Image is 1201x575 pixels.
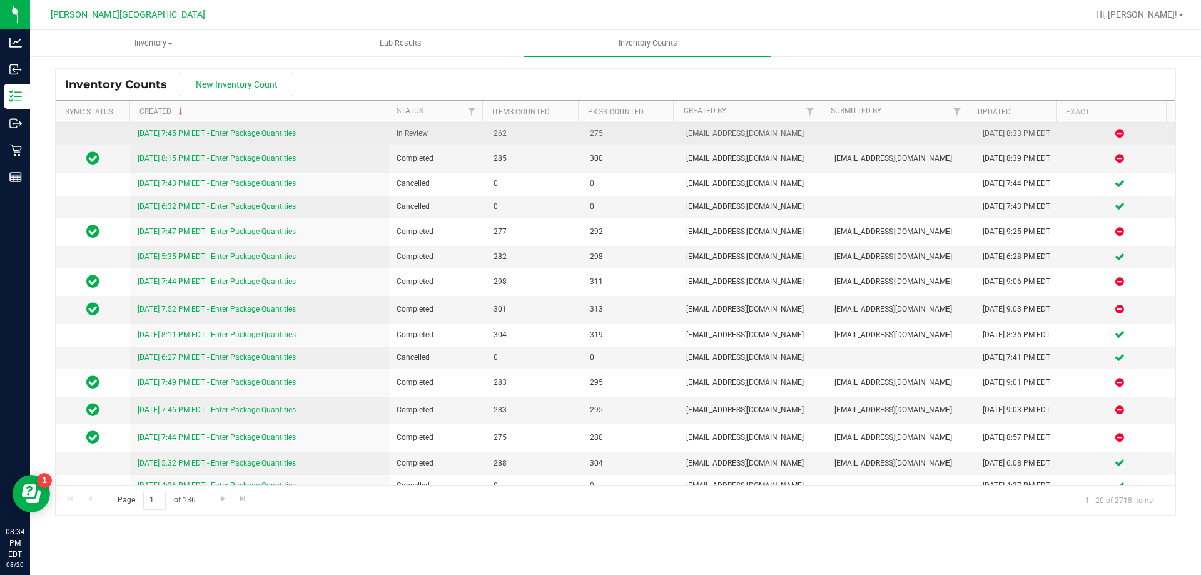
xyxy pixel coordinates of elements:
a: [DATE] 7:44 PM EDT - Enter Package Quantities [138,277,296,286]
a: Inventory [30,30,277,56]
a: [DATE] 7:52 PM EDT - Enter Package Quantities [138,305,296,313]
div: [DATE] 4:37 PM EDT [983,480,1057,492]
a: Filter [462,101,482,122]
span: [EMAIL_ADDRESS][DOMAIN_NAME] [686,480,819,492]
span: Cancelled [397,201,478,213]
span: 295 [590,404,671,416]
input: 1 [143,491,166,510]
span: 0 [590,178,671,190]
div: [DATE] 9:03 PM EDT [983,303,1057,315]
span: In Sync [86,401,99,419]
span: Inventory [31,38,276,49]
a: Go to the last page [234,491,252,507]
span: Hi, [PERSON_NAME]! [1096,9,1177,19]
a: [DATE] 8:11 PM EDT - Enter Package Quantities [138,330,296,339]
span: In Sync [86,374,99,391]
span: [EMAIL_ADDRESS][DOMAIN_NAME] [686,303,819,315]
span: [EMAIL_ADDRESS][DOMAIN_NAME] [834,432,968,444]
a: Lab Results [277,30,524,56]
div: [DATE] 9:06 PM EDT [983,276,1057,288]
span: [EMAIL_ADDRESS][DOMAIN_NAME] [834,153,968,165]
span: 283 [494,404,575,416]
a: [DATE] 6:32 PM EDT - Enter Package Quantities [138,202,296,211]
inline-svg: Analytics [9,36,22,49]
span: 0 [590,352,671,364]
span: [EMAIL_ADDRESS][DOMAIN_NAME] [834,251,968,263]
span: 0 [494,201,575,213]
span: [EMAIL_ADDRESS][DOMAIN_NAME] [686,226,819,238]
span: [EMAIL_ADDRESS][DOMAIN_NAME] [686,178,819,190]
span: 0 [494,480,575,492]
a: Submitted By [831,106,881,115]
span: [EMAIL_ADDRESS][DOMAIN_NAME] [686,201,819,213]
span: In Review [397,128,478,140]
span: 275 [590,128,671,140]
span: [EMAIL_ADDRESS][DOMAIN_NAME] [686,404,819,416]
a: Filter [799,101,820,122]
div: [DATE] 8:36 PM EDT [983,329,1057,341]
span: [EMAIL_ADDRESS][DOMAIN_NAME] [686,128,819,140]
a: Inventory Counts [524,30,771,56]
span: In Sync [86,223,99,240]
span: In Sync [86,300,99,318]
span: Completed [397,457,478,469]
span: 298 [494,276,575,288]
span: 282 [494,251,575,263]
div: [DATE] 8:33 PM EDT [983,128,1057,140]
a: [DATE] 4:36 PM EDT - Enter Package Quantities [138,481,296,490]
button: New Inventory Count [180,73,293,96]
a: [DATE] 7:44 PM EDT - Enter Package Quantities [138,433,296,442]
a: Created By [684,106,726,115]
inline-svg: Outbound [9,117,22,130]
span: 304 [494,329,575,341]
span: [EMAIL_ADDRESS][DOMAIN_NAME] [686,276,819,288]
span: 283 [494,377,575,389]
span: 319 [590,329,671,341]
span: [EMAIL_ADDRESS][DOMAIN_NAME] [686,432,819,444]
div: [DATE] 7:41 PM EDT [983,352,1057,364]
span: 285 [494,153,575,165]
a: [DATE] 7:49 PM EDT - Enter Package Quantities [138,378,296,387]
span: Inventory Counts [602,38,694,49]
inline-svg: Retail [9,144,22,156]
span: 300 [590,153,671,165]
div: [DATE] 7:44 PM EDT [983,178,1057,190]
span: [EMAIL_ADDRESS][DOMAIN_NAME] [834,329,968,341]
span: 0 [590,480,671,492]
span: [EMAIL_ADDRESS][DOMAIN_NAME] [834,377,968,389]
a: [DATE] 8:15 PM EDT - Enter Package Quantities [138,154,296,163]
inline-svg: Reports [9,171,22,183]
a: Items Counted [492,108,550,116]
span: 311 [590,276,671,288]
span: 1 - 20 of 2718 items [1075,491,1163,509]
a: [DATE] 7:47 PM EDT - Enter Package Quantities [138,227,296,236]
span: In Sync [86,150,99,167]
span: 275 [494,432,575,444]
th: Exact [1056,101,1166,123]
span: [EMAIL_ADDRESS][DOMAIN_NAME] [834,226,968,238]
div: [DATE] 9:03 PM EDT [983,404,1057,416]
span: 262 [494,128,575,140]
a: Filter [946,101,967,122]
span: [PERSON_NAME][GEOGRAPHIC_DATA] [51,9,205,20]
span: Completed [397,303,478,315]
iframe: Resource center [13,475,50,512]
inline-svg: Inbound [9,63,22,76]
span: Cancelled [397,480,478,492]
span: Completed [397,432,478,444]
span: In Sync [86,429,99,446]
span: 298 [590,251,671,263]
a: Sync Status [65,108,113,116]
span: 313 [590,303,671,315]
div: [DATE] 6:08 PM EDT [983,457,1057,469]
span: [EMAIL_ADDRESS][DOMAIN_NAME] [834,457,968,469]
span: Lab Results [363,38,438,49]
p: 08/20 [6,560,24,569]
span: [EMAIL_ADDRESS][DOMAIN_NAME] [834,276,968,288]
span: [EMAIL_ADDRESS][DOMAIN_NAME] [834,303,968,315]
div: [DATE] 9:25 PM EDT [983,226,1057,238]
span: Inventory Counts [65,78,180,91]
span: 295 [590,377,671,389]
span: 0 [494,178,575,190]
span: [EMAIL_ADDRESS][DOMAIN_NAME] [686,251,819,263]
